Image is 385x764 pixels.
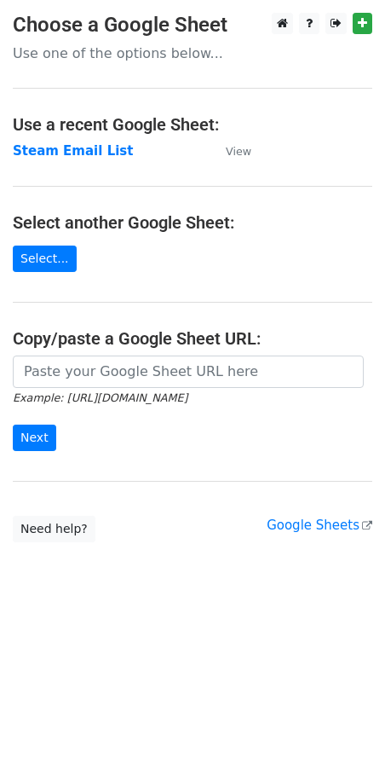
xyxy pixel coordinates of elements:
[13,516,95,542] a: Need help?
[13,246,77,272] a: Select...
[13,356,364,388] input: Paste your Google Sheet URL here
[13,13,372,38] h3: Choose a Google Sheet
[13,44,372,62] p: Use one of the options below...
[13,425,56,451] input: Next
[13,143,133,159] a: Steam Email List
[13,328,372,349] h4: Copy/paste a Google Sheet URL:
[13,114,372,135] h4: Use a recent Google Sheet:
[267,518,372,533] a: Google Sheets
[209,143,251,159] a: View
[13,391,187,404] small: Example: [URL][DOMAIN_NAME]
[13,212,372,233] h4: Select another Google Sheet:
[226,145,251,158] small: View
